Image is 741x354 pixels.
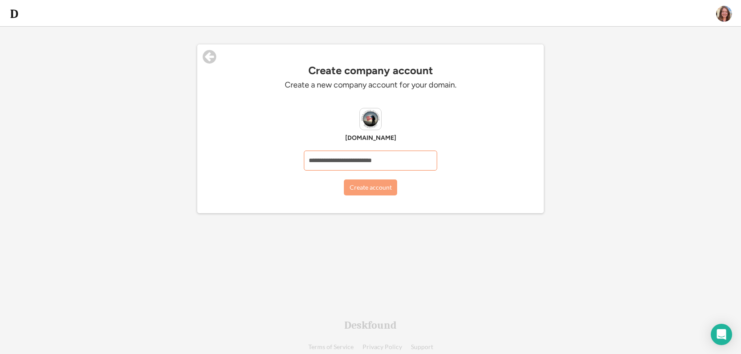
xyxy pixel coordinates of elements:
[206,64,535,77] div: Create company account
[308,344,354,350] a: Terms of Service
[344,320,397,330] div: Deskfound
[237,135,504,142] div: [DOMAIN_NAME]
[9,8,20,19] img: d-whitebg.png
[242,80,499,90] div: Create a new company account for your domain.
[344,179,397,195] button: Create account
[363,344,402,350] a: Privacy Policy
[360,108,381,130] img: operationwarriorresolution.org
[711,324,732,345] div: Open Intercom Messenger
[716,6,732,22] img: ACg8ocJIcafZpmIU-iHA7GXvgp_3CAVmKC1qwjdB-DSGTnWmIjK6MDIT=s96-c
[411,344,433,350] a: Support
